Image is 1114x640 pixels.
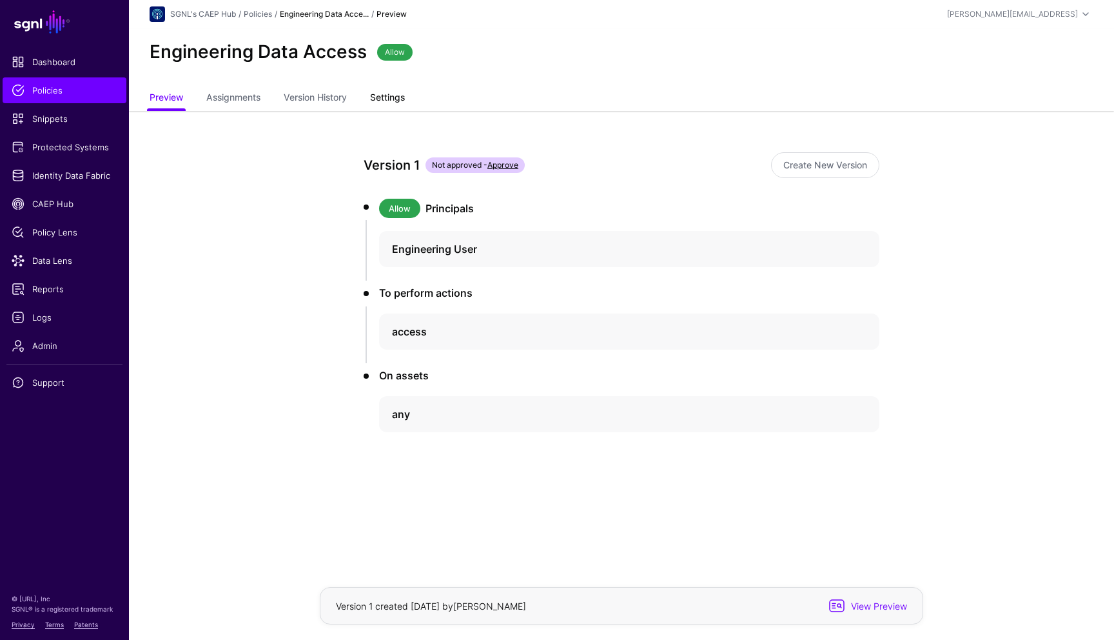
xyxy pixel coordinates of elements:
[3,134,126,160] a: Protected Systems
[3,219,126,245] a: Policy Lens
[12,604,117,614] p: SGNL® is a registered trademark
[150,86,183,111] a: Preview
[244,9,272,19] a: Policies
[370,86,405,111] a: Settings
[12,339,117,352] span: Admin
[272,8,280,20] div: /
[12,112,117,125] span: Snippets
[392,324,843,339] h4: access
[236,8,244,20] div: /
[392,241,843,257] h4: Engineering User
[3,305,126,330] a: Logs
[203,90,264,104] span: Assignments
[392,406,843,422] h4: any
[12,283,117,295] span: Reports
[12,84,117,97] span: Policies
[379,285,879,301] h3: To perform actions
[206,86,260,111] a: Assignments
[846,599,909,613] span: View Preview
[947,8,1078,20] div: [PERSON_NAME][EMAIL_ADDRESS]
[8,8,121,36] a: SGNL
[45,621,64,628] a: Terms
[376,9,407,19] strong: Preview
[3,106,126,132] a: Snippets
[12,55,117,68] span: Dashboard
[3,49,126,75] a: Dashboard
[333,599,826,613] div: Version 1 created [DATE] by
[377,44,413,61] span: Allow
[425,157,525,173] span: Not approved -
[379,199,420,218] span: Allow
[12,169,117,182] span: Identity Data Fabric
[12,311,117,324] span: Logs
[369,8,376,20] div: /
[3,248,126,274] a: Data Lens
[12,376,117,389] span: Support
[425,201,879,216] h3: Principals
[12,621,35,628] a: Privacy
[3,163,126,188] a: Identity Data Fabric
[280,9,369,19] strong: Engineering Data Acce...
[453,601,526,612] app-identifier: [PERSON_NAME]
[364,155,420,175] div: Version 1
[3,333,126,359] a: Admin
[150,41,367,63] h2: Engineering Data Access
[3,77,126,103] a: Policies
[3,276,126,302] a: Reports
[12,226,117,239] span: Policy Lens
[170,9,236,19] a: SGNL's CAEP Hub
[150,6,165,22] img: svg+xml;base64,PHN2ZyB3aWR0aD0iNjQiIGhlaWdodD0iNjQiIHZpZXdCb3g9IjAgMCA2NCA2NCIgZmlsbD0ibm9uZSIgeG...
[487,160,518,170] a: Approve
[12,254,117,267] span: Data Lens
[379,368,879,383] h3: On assets
[12,594,117,604] p: © [URL], Inc
[284,86,347,111] a: Version History
[12,197,117,210] span: CAEP Hub
[771,152,879,178] a: Create New Version
[12,141,117,154] span: Protected Systems
[74,621,98,628] a: Patents
[3,191,126,217] a: CAEP Hub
